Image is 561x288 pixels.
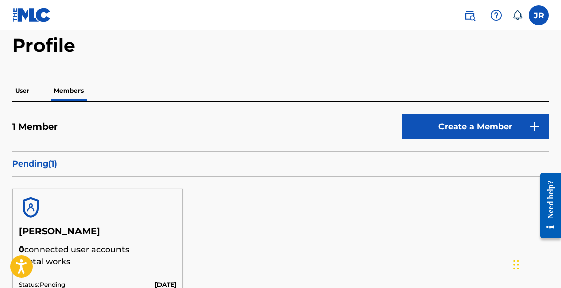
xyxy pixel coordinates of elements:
[510,239,561,288] iframe: Chat Widget
[19,256,176,268] p: total works
[12,34,549,57] h2: Profile
[12,8,51,22] img: MLC Logo
[512,10,523,20] div: Notifications
[513,250,519,280] div: Drag
[529,5,549,25] div: User Menu
[12,158,549,170] p: Pending ( 1 )
[460,5,480,25] a: Public Search
[19,195,43,220] img: account
[529,120,541,133] img: 9d2ae6d4665cec9f34b9.svg
[51,80,87,101] p: Members
[402,114,549,139] a: Create a Member
[490,9,502,21] img: help
[19,226,176,243] h5: [PERSON_NAME]
[12,121,58,133] h5: 1 Member
[533,165,561,246] iframe: Resource Center
[19,243,176,256] p: connected user accounts
[12,80,32,101] p: User
[464,9,476,21] img: search
[486,5,506,25] div: Help
[19,244,24,254] span: 0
